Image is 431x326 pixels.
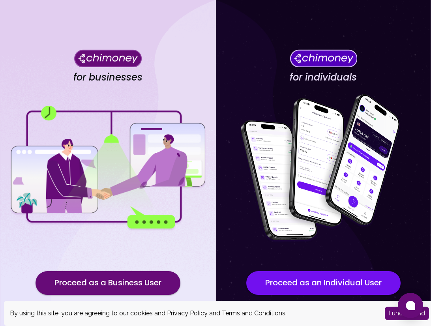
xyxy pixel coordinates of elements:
[167,309,208,317] a: Privacy Policy
[222,309,285,317] a: Terms and Conditions
[10,309,373,318] div: By using this site, you are agreeing to our cookies and and .
[73,71,142,83] h4: for businesses
[398,293,423,318] button: Open chat window
[246,271,401,295] button: Proceed as an Individual User
[9,106,206,230] img: for businesses
[36,271,180,295] button: Proceed as a Business User
[225,90,422,247] img: for individuals
[290,49,357,67] img: Chimoney for individuals
[74,49,142,67] img: Chimoney for businesses
[385,307,429,320] button: Accept cookies
[290,71,357,83] h4: for individuals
